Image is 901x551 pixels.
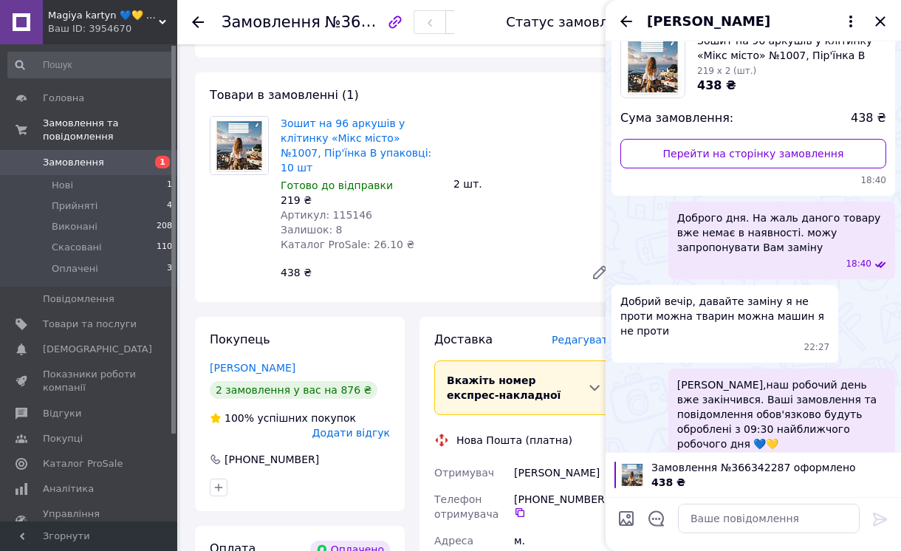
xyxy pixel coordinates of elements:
[223,452,321,467] div: [PHONE_NUMBER]
[52,220,97,233] span: Виконані
[677,377,886,451] span: [PERSON_NAME],наш робочий день вже закінчився. Ваші замовлення та повідомлення обов'язково будуть...
[647,12,860,31] button: [PERSON_NAME]
[210,411,356,425] div: успішних покупок
[43,92,84,105] span: Головна
[43,117,177,143] span: Замовлення та повідомлення
[621,34,685,97] img: 6776547309_w100_h100_zoshit-na-96.jpg
[43,292,114,306] span: Повідомлення
[871,13,889,30] button: Закрити
[677,211,886,255] span: Доброго дня. На жаль даного товару вже немає в наявності. можу запропонувати Вам заміну
[155,156,170,168] span: 1
[210,381,377,399] div: 2 замовлення у вас на 876 ₴
[167,179,172,192] span: 1
[43,457,123,470] span: Каталог ProSale
[281,179,393,191] span: Готово до відправки
[7,52,174,78] input: Пошук
[281,117,431,174] a: Зошит на 96 аркушів у клітинку «Мiкс мiсто» №1007, Пір'їнка В упаковці: 10 шт
[281,193,442,208] div: 219 ₴
[620,110,733,127] span: Сума замовлення:
[434,467,494,479] span: Отримувач
[281,224,343,236] span: Залишок: 8
[514,492,614,519] div: [PHONE_NUMBER]
[48,22,177,35] div: Ваш ID: 3954670
[210,332,270,346] span: Покупець
[651,460,892,475] span: Замовлення №366342287 оформлено
[167,199,172,213] span: 4
[43,156,104,169] span: Замовлення
[697,33,886,63] span: Зошит на 96 аркушів у клітинку «Мiкс мiсто» №1007, Пір'їнка В упаковці: 10 шт
[43,507,137,534] span: Управління сайтом
[43,482,94,496] span: Аналітика
[447,374,561,401] span: Вкажіть номер експрес-накладної
[157,220,172,233] span: 208
[620,139,886,168] a: Перейти на сторінку замовлення
[222,13,321,31] span: Замовлення
[43,432,83,445] span: Покупці
[585,258,614,287] a: Редагувати
[647,12,770,31] span: [PERSON_NAME]
[210,117,268,174] img: Зошит на 96 аркушів у клітинку «Мiкс мiсто» №1007, Пір'їнка В упаковці: 10 шт
[52,199,97,213] span: Прийняті
[846,258,871,270] span: 18:40 12.10.2025
[851,110,886,127] span: 438 ₴
[617,13,635,30] button: Назад
[281,239,414,250] span: Каталог ProSale: 26.10 ₴
[647,509,666,528] button: Відкрити шаблони відповідей
[434,535,473,547] span: Адреса
[225,412,254,424] span: 100%
[697,78,736,92] span: 438 ₴
[552,334,614,346] span: Редагувати
[620,174,886,187] span: 18:40 12.10.2025
[506,15,642,30] div: Статус замовлення
[651,476,685,488] span: 438 ₴
[43,343,152,356] span: [DEMOGRAPHIC_DATA]
[434,332,493,346] span: Доставка
[192,15,204,30] div: Повернутися назад
[52,179,73,192] span: Нові
[48,9,159,22] span: Magiya kartyn 💙💛 КАРТИНИ ПО НОМЕРКАМ
[448,174,620,194] div: 2 шт.
[43,407,81,420] span: Відгуки
[52,241,102,254] span: Скасовані
[325,13,430,31] span: №366342287
[511,459,617,486] div: [PERSON_NAME]
[453,433,576,448] div: Нова Пошта (платна)
[167,262,172,275] span: 3
[210,362,295,374] a: [PERSON_NAME]
[43,368,137,394] span: Показники роботи компанії
[210,88,359,102] span: Товари в замовленні (1)
[697,66,756,76] span: 219 x 2 (шт.)
[275,262,579,283] div: 438 ₴
[619,462,645,488] img: 6776547309_w100_h100_zoshit-na-96.jpg
[620,294,829,338] span: Добрий вечір, давайте заміну я не проти можна тварин можна машин я не проти
[43,318,137,331] span: Товари та послуги
[281,209,372,221] span: Артикул: 115146
[312,427,390,439] span: Додати відгук
[804,341,830,354] span: 22:27 12.10.2025
[52,262,98,275] span: Оплачені
[434,493,499,520] span: Телефон отримувача
[157,241,172,254] span: 110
